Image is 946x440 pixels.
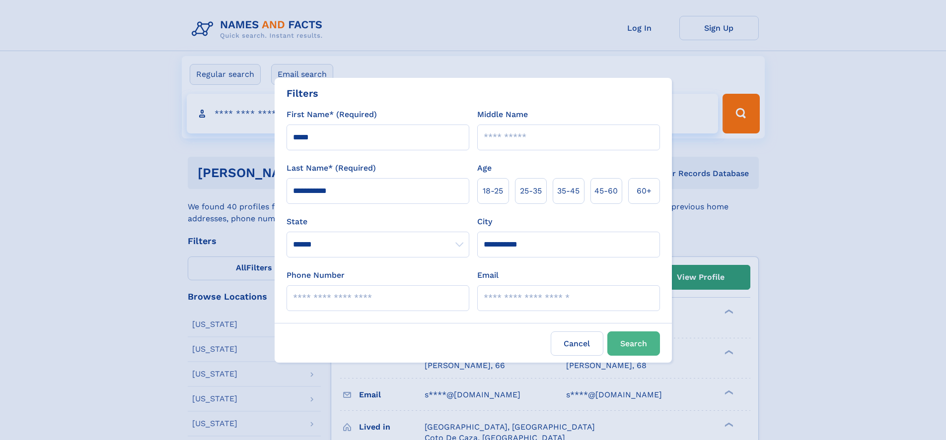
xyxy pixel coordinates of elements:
label: Last Name* (Required) [287,162,376,174]
span: 18‑25 [483,185,503,197]
label: Age [477,162,492,174]
label: First Name* (Required) [287,109,377,121]
span: 60+ [637,185,652,197]
label: Middle Name [477,109,528,121]
span: 45‑60 [594,185,618,197]
label: State [287,216,469,228]
button: Search [607,331,660,356]
span: 25‑35 [520,185,542,197]
label: Cancel [551,331,603,356]
label: Email [477,269,499,281]
div: Filters [287,86,318,101]
label: City [477,216,492,228]
label: Phone Number [287,269,345,281]
span: 35‑45 [557,185,580,197]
